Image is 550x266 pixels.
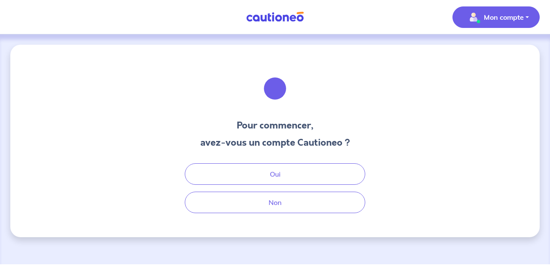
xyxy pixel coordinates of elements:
h3: Pour commencer, [200,119,350,132]
img: illu_account_valid_menu.svg [467,10,480,24]
img: illu_welcome.svg [252,65,298,112]
img: Cautioneo [243,12,307,22]
p: Mon compte [484,12,524,22]
button: Oui [185,163,365,185]
h3: avez-vous un compte Cautioneo ? [200,136,350,150]
button: illu_account_valid_menu.svgMon compte [452,6,540,28]
button: Non [185,192,365,213]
